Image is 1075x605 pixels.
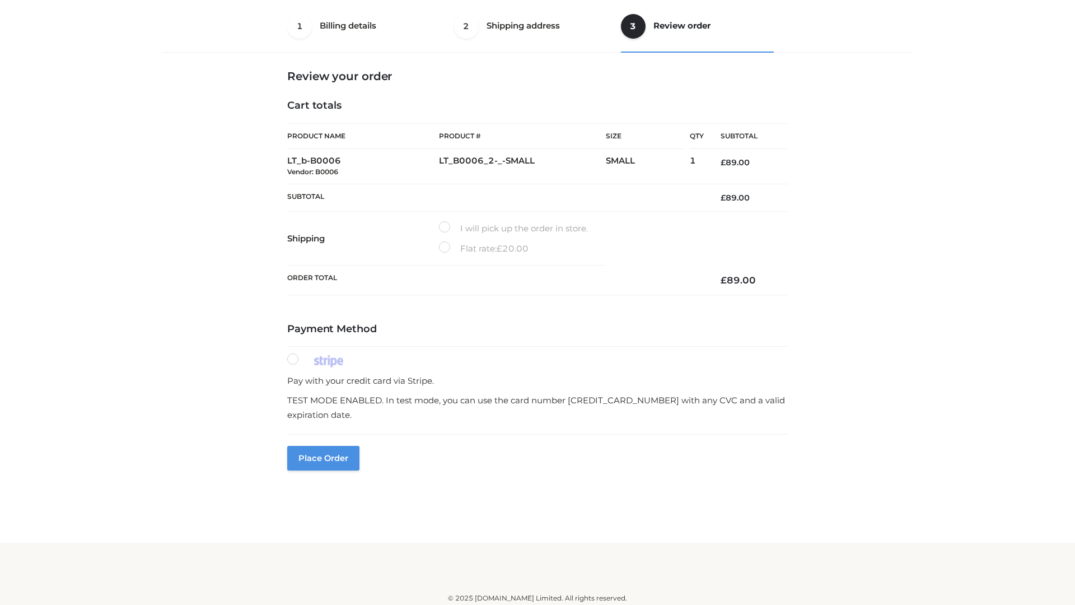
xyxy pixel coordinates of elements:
td: 1 [690,149,704,184]
td: LT_b-B0006 [287,149,439,184]
th: Subtotal [287,184,704,211]
label: Flat rate: [439,241,529,256]
h4: Cart totals [287,100,788,112]
h3: Review your order [287,69,788,83]
th: Shipping [287,212,439,266]
th: Order Total [287,266,704,295]
bdi: 20.00 [497,243,529,254]
label: I will pick up the order in store. [439,221,588,236]
span: £ [721,157,726,167]
span: £ [721,193,726,203]
button: Place order [287,446,359,471]
span: £ [721,274,727,286]
th: Product Name [287,123,439,149]
p: TEST MODE ENABLED. In test mode, you can use the card number [CREDIT_CARD_NUMBER] with any CVC an... [287,393,788,422]
th: Size [606,124,684,149]
bdi: 89.00 [721,274,756,286]
bdi: 89.00 [721,157,750,167]
h4: Payment Method [287,323,788,336]
th: Subtotal [704,124,788,149]
th: Product # [439,123,606,149]
div: © 2025 [DOMAIN_NAME] Limited. All rights reserved. [166,593,909,604]
p: Pay with your credit card via Stripe. [287,374,788,388]
th: Qty [690,123,704,149]
small: Vendor: B0006 [287,167,338,176]
td: LT_B0006_2-_-SMALL [439,149,606,184]
span: £ [497,243,502,254]
td: SMALL [606,149,690,184]
bdi: 89.00 [721,193,750,203]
